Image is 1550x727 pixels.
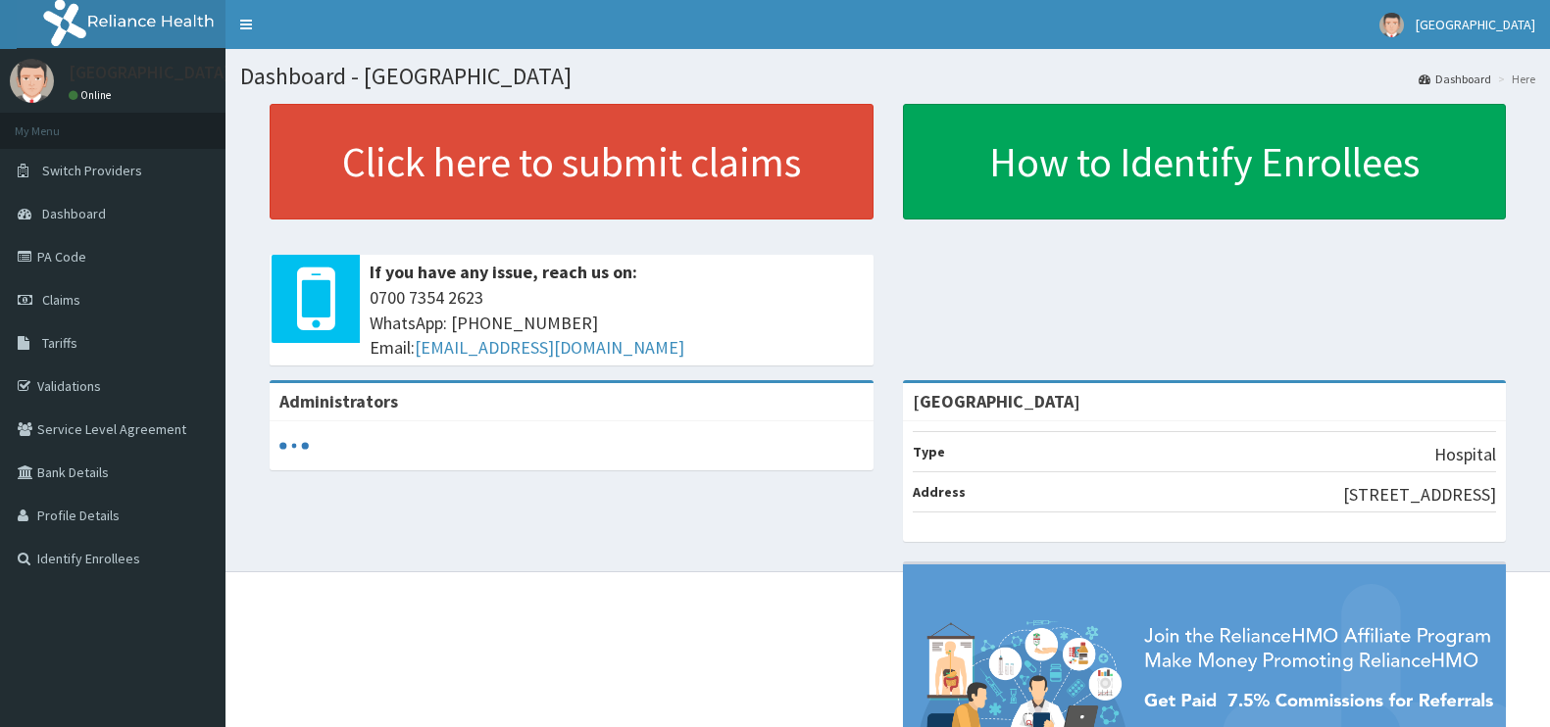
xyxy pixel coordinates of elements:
strong: [GEOGRAPHIC_DATA] [913,390,1080,412]
p: [GEOGRAPHIC_DATA] [69,64,230,81]
a: Click here to submit claims [270,104,874,219]
a: Online [69,88,116,102]
span: Claims [42,291,80,309]
p: [STREET_ADDRESS] [1343,482,1496,508]
span: Dashboard [42,205,106,222]
h1: Dashboard - [GEOGRAPHIC_DATA] [240,64,1535,89]
a: How to Identify Enrollees [903,104,1507,219]
b: Administrators [279,390,398,412]
img: User Image [10,59,54,103]
b: If you have any issue, reach us on: [370,261,637,283]
span: Switch Providers [42,162,142,179]
b: Address [913,483,966,501]
span: [GEOGRAPHIC_DATA] [1416,16,1535,33]
span: Tariffs [42,334,77,352]
svg: audio-loading [279,431,309,460]
li: Here [1493,71,1535,87]
b: Type [913,443,945,460]
img: User Image [1379,13,1404,37]
a: [EMAIL_ADDRESS][DOMAIN_NAME] [415,336,684,359]
span: 0700 7354 2623 WhatsApp: [PHONE_NUMBER] Email: [370,285,864,361]
p: Hospital [1434,442,1496,467]
a: Dashboard [1419,71,1491,87]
